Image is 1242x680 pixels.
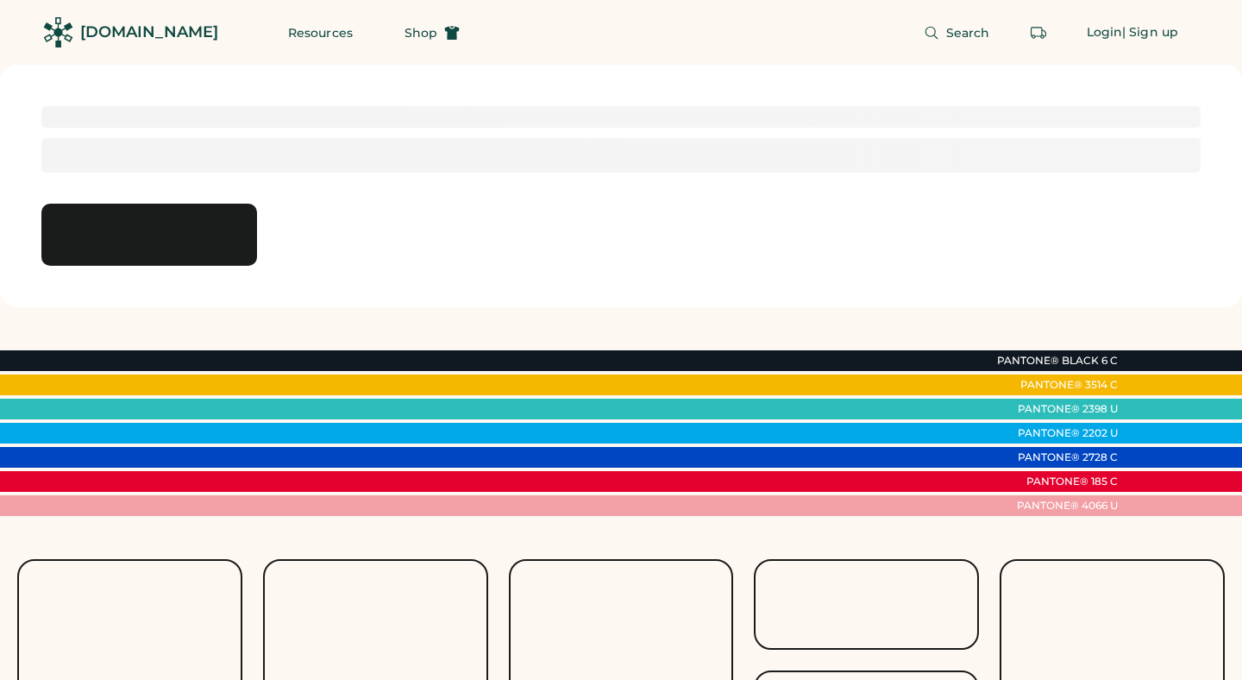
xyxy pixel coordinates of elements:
[43,17,73,47] img: Rendered Logo - Screens
[80,22,218,43] div: [DOMAIN_NAME]
[946,27,990,39] span: Search
[1021,16,1056,50] button: Retrieve an order
[267,16,373,50] button: Resources
[384,16,480,50] button: Shop
[1122,24,1178,41] div: | Sign up
[405,27,437,39] span: Shop
[903,16,1011,50] button: Search
[1087,24,1123,41] div: Login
